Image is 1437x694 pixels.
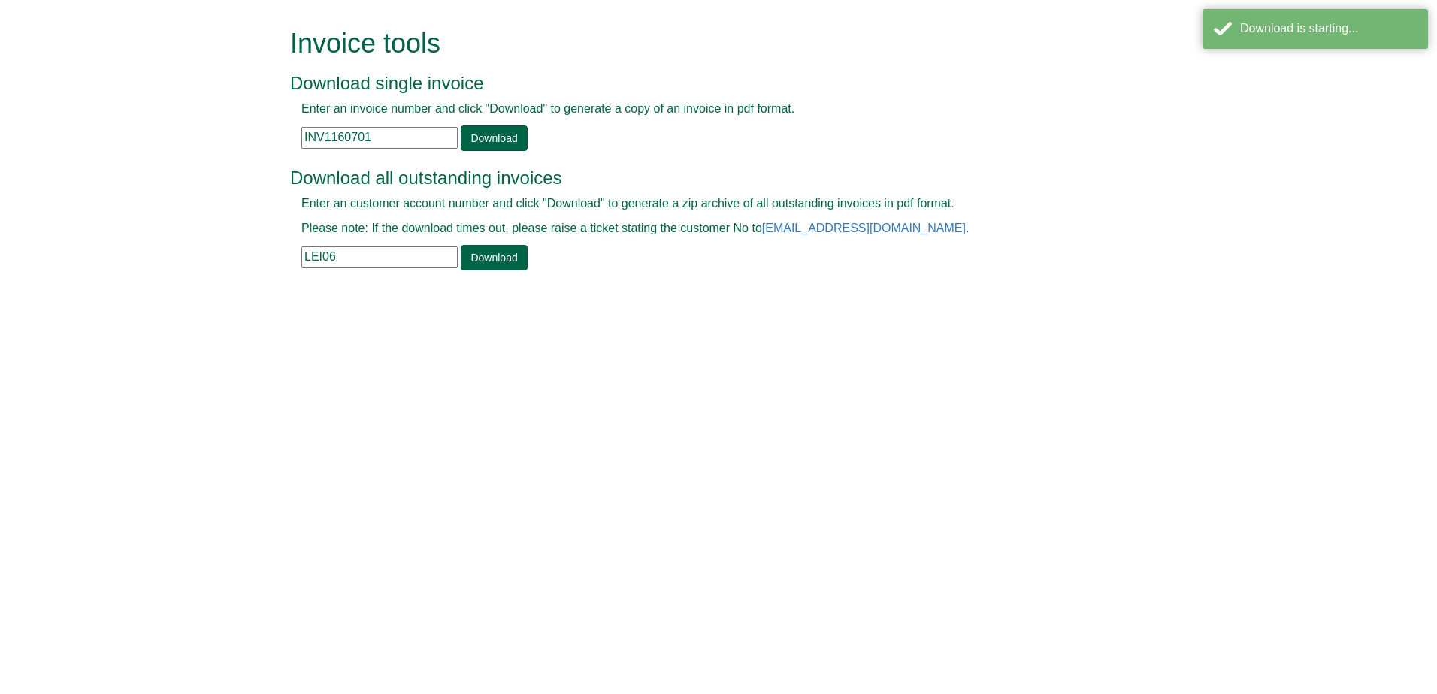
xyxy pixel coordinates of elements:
p: Please note: If the download times out, please raise a ticket stating the customer No to . [301,220,1102,237]
a: Download [461,125,527,151]
input: e.g. BLA02 [301,246,458,268]
input: e.g. INV1234 [301,127,458,149]
p: Enter an customer account number and click "Download" to generate a zip archive of all outstandin... [301,195,1102,213]
h3: Download all outstanding invoices [290,168,1113,188]
h3: Download single invoice [290,74,1113,93]
a: Download [461,245,527,270]
h1: Invoice tools [290,29,1113,59]
p: Enter an invoice number and click "Download" to generate a copy of an invoice in pdf format. [301,101,1102,118]
div: Download is starting... [1240,20,1417,38]
a: [EMAIL_ADDRESS][DOMAIN_NAME] [762,222,966,234]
